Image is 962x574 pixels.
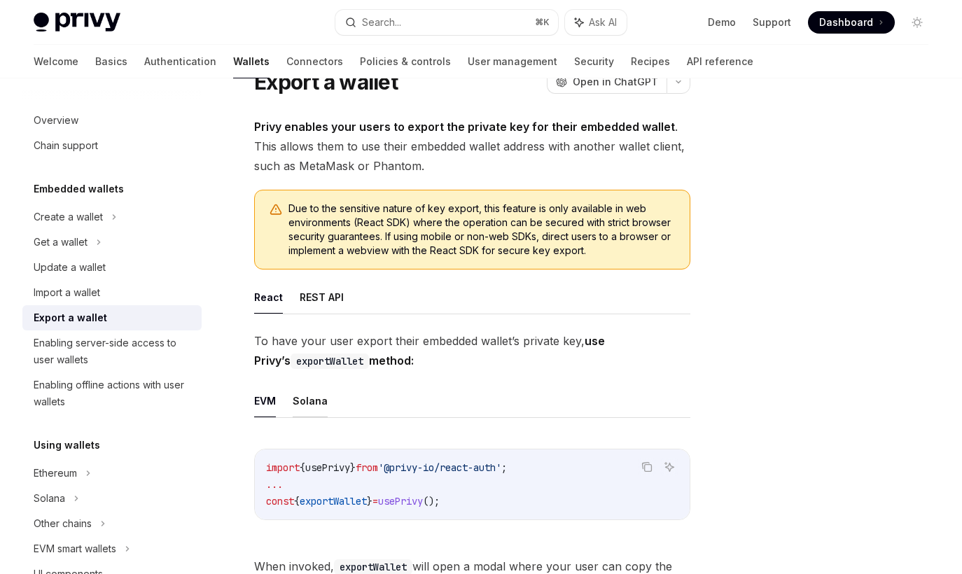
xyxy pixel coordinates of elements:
[22,133,202,158] a: Chain support
[34,209,103,225] div: Create a wallet
[254,117,690,176] span: . This allows them to use their embedded wallet address with another wallet client, such as MetaM...
[753,15,791,29] a: Support
[34,181,124,197] h5: Embedded wallets
[269,203,283,217] svg: Warning
[708,15,736,29] a: Demo
[34,377,193,410] div: Enabling offline actions with user wallets
[34,137,98,154] div: Chain support
[34,309,107,326] div: Export a wallet
[335,10,557,35] button: Search...⌘K
[34,112,78,129] div: Overview
[378,495,423,507] span: usePrivy
[22,108,202,133] a: Overview
[372,495,378,507] span: =
[34,490,65,507] div: Solana
[233,45,270,78] a: Wallets
[254,331,690,370] span: To have your user export their embedded wallet’s private key,
[254,69,398,94] h1: Export a wallet
[288,202,676,258] span: Due to the sensitive nature of key export, this feature is only available in web environments (Re...
[687,45,753,78] a: API reference
[378,461,501,474] span: '@privy-io/react-auth'
[660,458,678,476] button: Ask AI
[34,335,193,368] div: Enabling server-side access to user wallets
[300,495,367,507] span: exportWallet
[291,353,369,369] code: exportWallet
[34,45,78,78] a: Welcome
[547,70,667,94] button: Open in ChatGPT
[574,45,614,78] a: Security
[294,495,300,507] span: {
[293,384,328,417] button: Solana
[266,478,283,491] span: ...
[367,495,372,507] span: }
[573,75,658,89] span: Open in ChatGPT
[286,45,343,78] a: Connectors
[34,540,116,557] div: EVM smart wallets
[254,120,675,134] strong: Privy enables your users to export the private key for their embedded wallet
[819,15,873,29] span: Dashboard
[589,15,617,29] span: Ask AI
[266,495,294,507] span: const
[360,45,451,78] a: Policies & controls
[34,515,92,532] div: Other chains
[266,461,300,474] span: import
[22,280,202,305] a: Import a wallet
[34,284,100,301] div: Import a wallet
[34,234,88,251] div: Get a wallet
[501,461,507,474] span: ;
[144,45,216,78] a: Authentication
[95,45,127,78] a: Basics
[254,281,283,314] button: React
[34,465,77,482] div: Ethereum
[300,461,305,474] span: {
[34,437,100,454] h5: Using wallets
[423,495,440,507] span: ();
[356,461,378,474] span: from
[468,45,557,78] a: User management
[808,11,895,34] a: Dashboard
[350,461,356,474] span: }
[22,330,202,372] a: Enabling server-side access to user wallets
[362,14,401,31] div: Search...
[254,384,276,417] button: EVM
[565,10,627,35] button: Ask AI
[22,372,202,414] a: Enabling offline actions with user wallets
[631,45,670,78] a: Recipes
[300,281,344,314] button: REST API
[638,458,656,476] button: Copy the contents from the code block
[22,305,202,330] a: Export a wallet
[22,255,202,280] a: Update a wallet
[535,17,550,28] span: ⌘ K
[906,11,928,34] button: Toggle dark mode
[305,461,350,474] span: usePrivy
[34,259,106,276] div: Update a wallet
[34,13,120,32] img: light logo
